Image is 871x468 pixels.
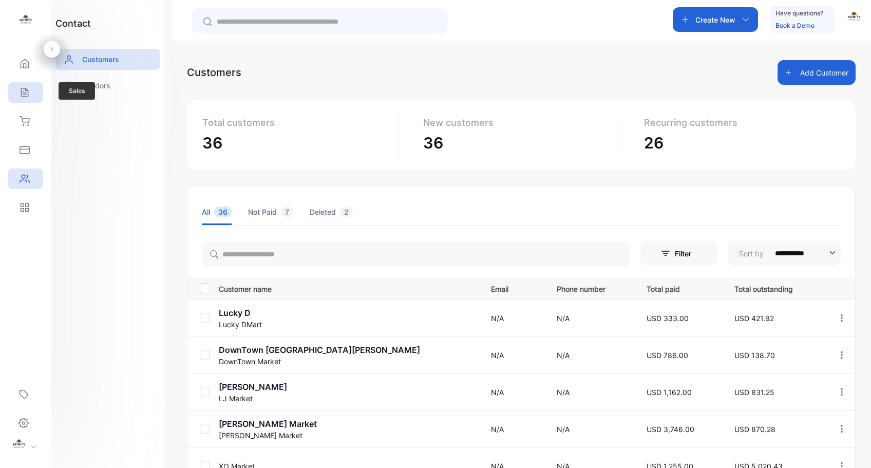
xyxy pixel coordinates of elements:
p: 36 [202,132,390,155]
img: profile [11,438,27,453]
a: Book a Demo [775,22,815,29]
p: Total outstanding [734,282,816,294]
p: Have questions? [775,8,823,18]
div: Customers [187,65,241,80]
p: Recurring customers [644,116,832,129]
span: USD 333.00 [647,314,689,323]
p: [PERSON_NAME] Market [219,418,478,430]
p: Lucky D [219,307,478,319]
p: N/A [557,424,625,435]
p: 36 [423,132,611,155]
p: Lucky DMart [219,319,478,330]
p: DownTown Market [219,356,478,367]
p: N/A [491,350,536,361]
p: Customer name [219,282,478,294]
h1: contact [55,16,91,30]
img: avatar [846,10,862,26]
p: New customers [423,116,611,129]
p: Vendors [82,80,110,91]
span: USD 138.70 [734,351,775,360]
span: 7 [281,207,293,217]
span: USD 831.25 [734,388,774,397]
p: [PERSON_NAME] [219,381,478,393]
p: N/A [491,424,536,435]
span: USD 421.92 [734,314,774,323]
button: Sort by [728,241,841,266]
p: Create New [695,14,735,25]
p: Total paid [647,282,714,294]
li: All [202,199,232,225]
p: N/A [557,350,625,361]
button: Add Customer [778,60,856,85]
li: Not Paid [248,199,293,225]
span: USD 1,162.00 [647,388,692,397]
p: N/A [491,387,536,398]
button: Open LiveChat chat widget [8,4,39,35]
p: [PERSON_NAME] Market [219,430,478,441]
span: USD 870.28 [734,425,775,434]
p: DownTown [GEOGRAPHIC_DATA][PERSON_NAME] [219,344,478,356]
p: N/A [557,387,625,398]
span: 2 [340,207,353,217]
p: Email [491,282,536,294]
span: USD 786.00 [647,351,688,360]
span: Sales [59,82,95,100]
img: logo [18,13,33,29]
li: Deleted [310,199,353,225]
span: USD 3,746.00 [647,425,694,434]
p: LJ Market [219,393,478,404]
a: Vendors [55,75,160,96]
p: N/A [557,313,625,324]
p: Phone number [557,282,625,294]
a: Customers [55,49,160,70]
button: avatar [846,7,862,32]
p: Sort by [739,248,764,259]
p: 26 [644,132,832,155]
button: Create New [673,7,758,32]
p: Customers [82,54,119,65]
p: Total customers [202,116,390,129]
span: 36 [214,207,232,217]
p: N/A [491,313,536,324]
